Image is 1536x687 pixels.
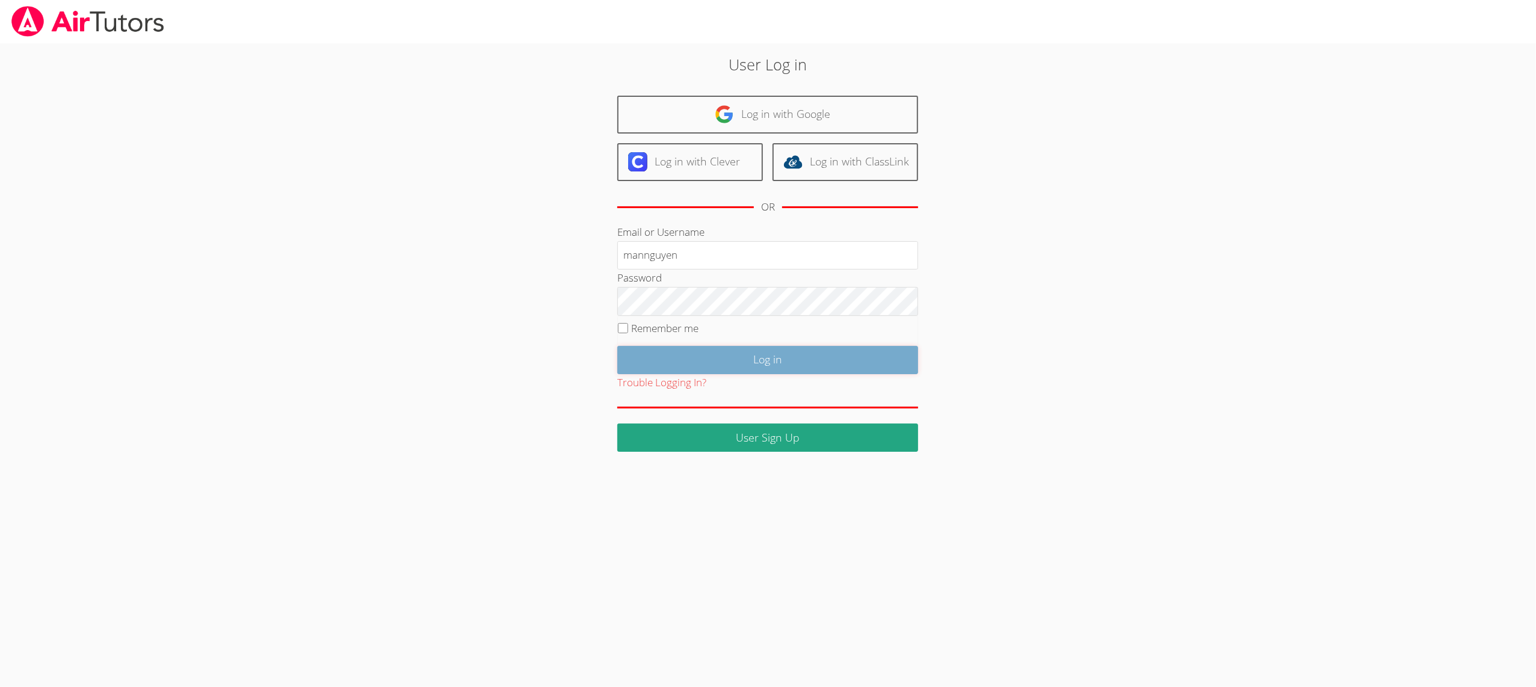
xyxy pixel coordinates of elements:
[353,53,1183,76] h2: User Log in
[715,105,734,124] img: google-logo-50288ca7cdecda66e5e0955fdab243c47b7ad437acaf1139b6f446037453330a.svg
[617,346,918,374] input: Log in
[773,143,918,181] a: Log in with ClassLink
[628,152,647,171] img: clever-logo-6eab21bc6e7a338710f1a6ff85c0baf02591cd810cc4098c63d3a4b26e2feb20.svg
[617,96,918,134] a: Log in with Google
[10,6,165,37] img: airtutors_banner-c4298cdbf04f3fff15de1276eac7730deb9818008684d7c2e4769d2f7ddbe033.png
[617,374,706,392] button: Trouble Logging In?
[617,225,705,239] label: Email or Username
[761,199,775,216] div: OR
[617,143,763,181] a: Log in with Clever
[632,321,699,335] label: Remember me
[617,424,918,452] a: User Sign Up
[783,152,803,171] img: classlink-logo-d6bb404cc1216ec64c9a2012d9dc4662098be43eaf13dc465df04b49fa7ab582.svg
[617,271,662,285] label: Password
